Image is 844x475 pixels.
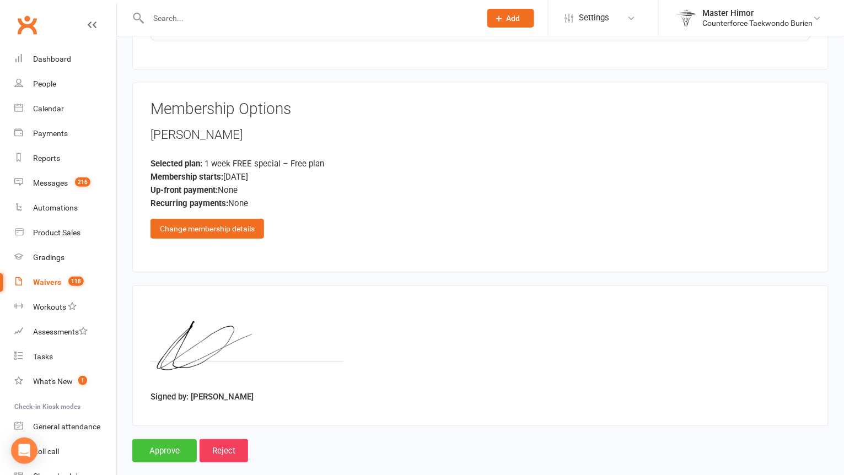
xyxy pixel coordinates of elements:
div: Reports [33,154,60,163]
a: General attendance kiosk mode [14,414,116,439]
a: Roll call [14,439,116,464]
input: Approve [132,439,197,462]
div: None [150,197,810,210]
div: Gradings [33,253,64,262]
span: 1 [78,376,87,385]
div: [PERSON_NAME] [150,126,810,144]
div: Open Intercom Messenger [11,438,37,464]
strong: Membership starts: [150,172,223,182]
strong: Up-front payment: [150,185,218,195]
div: Calendar [33,104,64,113]
div: Dashboard [33,55,71,63]
div: Workouts [33,303,66,311]
span: 216 [75,177,90,187]
div: [DATE] [150,170,810,183]
label: Signed by: [PERSON_NAME] [150,390,254,403]
a: Automations [14,196,116,220]
div: Roll call [33,447,59,456]
input: Reject [200,439,248,462]
strong: Selected plan: [150,159,202,169]
a: Dashboard [14,47,116,72]
a: Assessments [14,320,116,344]
div: Tasks [33,352,53,361]
span: Settings [579,6,610,30]
div: Waivers [33,278,61,287]
div: General attendance [33,422,100,431]
a: Tasks [14,344,116,369]
div: Messages [33,179,68,187]
a: People [14,72,116,96]
div: What's New [33,377,73,386]
a: Waivers 118 [14,270,116,295]
div: Automations [33,203,78,212]
span: Add [507,14,520,23]
strong: Recurring payments: [150,198,228,208]
span: 1 week FREE special – Free plan [205,159,324,169]
a: Reports [14,146,116,171]
a: Calendar [14,96,116,121]
div: None [150,183,810,197]
input: Search... [145,10,473,26]
a: What's New1 [14,369,116,394]
img: image1757983182.png [150,304,343,386]
div: People [33,79,56,88]
a: Product Sales [14,220,116,245]
a: Workouts [14,295,116,320]
a: Messages 216 [14,171,116,196]
div: Change membership details [150,219,264,239]
div: Counterforce Taekwondo Burien [703,18,813,28]
a: Gradings [14,245,116,270]
div: Master Himor [703,8,813,18]
a: Payments [14,121,116,146]
div: Product Sales [33,228,80,237]
a: Clubworx [13,11,41,39]
span: 118 [68,277,84,286]
button: Add [487,9,534,28]
div: Assessments [33,327,88,336]
h3: Membership Options [150,101,810,118]
img: thumb_image1572984788.png [675,7,697,29]
div: Payments [33,129,68,138]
